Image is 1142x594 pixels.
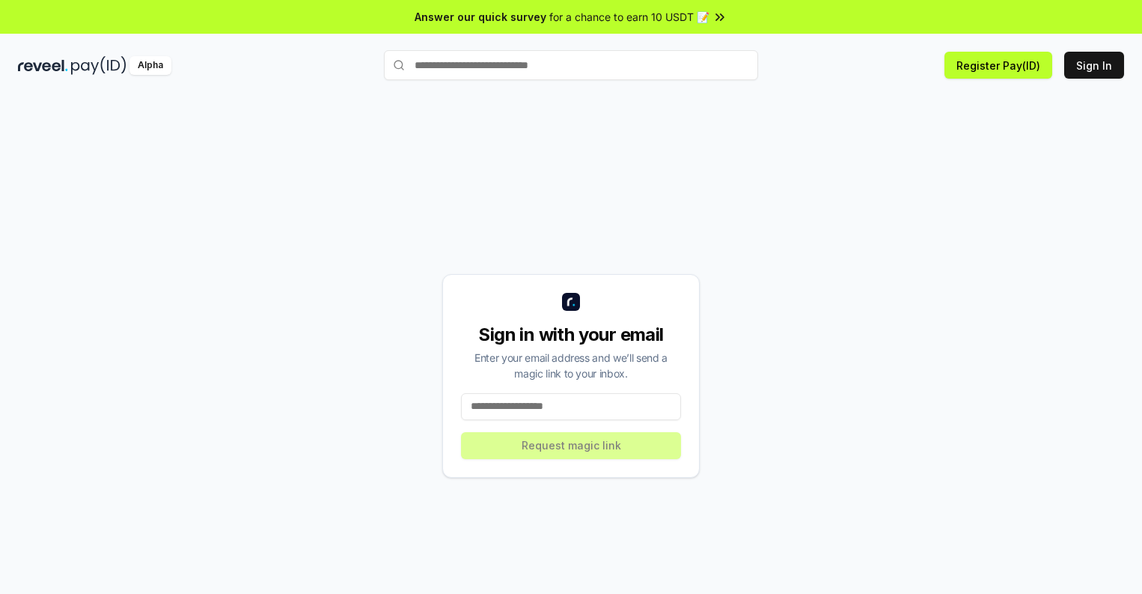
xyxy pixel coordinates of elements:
span: for a chance to earn 10 USDT 📝 [549,9,709,25]
div: Alpha [129,56,171,75]
span: Answer our quick survey [415,9,546,25]
button: Register Pay(ID) [944,52,1052,79]
button: Sign In [1064,52,1124,79]
img: reveel_dark [18,56,68,75]
div: Enter your email address and we’ll send a magic link to your inbox. [461,350,681,381]
div: Sign in with your email [461,323,681,347]
img: logo_small [562,293,580,311]
img: pay_id [71,56,126,75]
